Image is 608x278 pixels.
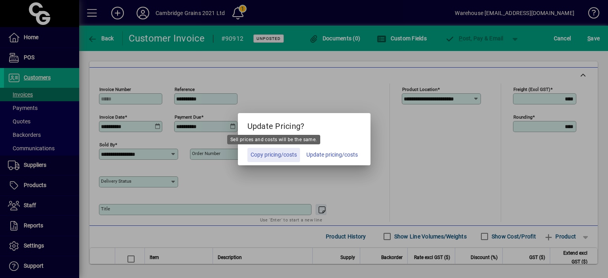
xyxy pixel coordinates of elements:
button: Update pricing/costs [303,148,361,162]
h5: Update Pricing? [238,113,370,136]
span: Update pricing/costs [306,151,358,159]
button: Copy pricing/costs [247,148,300,162]
span: Copy pricing/costs [251,151,297,159]
div: Sell prices and costs will be the same. [227,135,320,144]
